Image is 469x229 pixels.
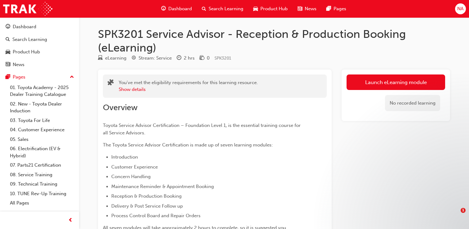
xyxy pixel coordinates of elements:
[103,123,302,136] span: Toyota Service Advisor Certification – Foundation Level 1, is the essential training course for a...
[461,208,466,213] span: 1
[6,24,10,30] span: guage-icon
[2,20,77,71] button: DashboardSearch LearningProduct HubNews
[6,49,10,55] span: car-icon
[111,184,214,189] span: Maintenance Reminder & Appointment Booking
[111,203,183,209] span: Delivery & Post Service Follow up
[2,71,77,83] button: Pages
[6,37,10,43] span: search-icon
[298,5,302,13] span: news-icon
[455,3,466,14] button: NA
[3,2,52,16] img: Trak
[7,160,77,170] a: 07. Parts21 Certification
[7,135,77,144] a: 05. Sales
[111,154,138,160] span: Introduction
[200,54,210,62] div: Price
[119,79,258,93] div: You've met the eligibility requirements for this learning resource.
[6,62,10,68] span: news-icon
[111,193,182,199] span: Reception & Production Booking
[248,2,293,15] a: car-iconProduct Hub
[139,55,172,62] div: Stream: Service
[305,5,316,12] span: News
[177,54,195,62] div: Duration
[13,48,40,56] div: Product Hub
[111,174,151,179] span: Concern Handling
[2,46,77,58] a: Product Hub
[326,5,331,13] span: pages-icon
[7,83,77,99] a: 01. Toyota Academy - 2025 Dealer Training Catalogue
[105,55,126,62] div: eLearning
[131,54,172,62] div: Stream
[321,2,351,15] a: pages-iconPages
[347,74,445,90] a: Launch eLearning module
[197,2,248,15] a: search-iconSearch Learning
[215,56,231,61] span: Learning resource code
[98,54,126,62] div: Type
[457,5,463,12] span: NA
[68,217,73,224] span: prev-icon
[7,170,77,180] a: 08. Service Training
[177,56,181,61] span: clock-icon
[156,2,197,15] a: guage-iconDashboard
[168,5,192,12] span: Dashboard
[111,164,158,170] span: Customer Experience
[184,55,195,62] div: 2 hrs
[385,95,440,111] div: No recorded learning
[12,36,47,43] div: Search Learning
[13,23,36,30] div: Dashboard
[98,56,103,61] span: learningResourceType_ELEARNING-icon
[7,125,77,135] a: 04. Customer Experience
[161,5,166,13] span: guage-icon
[7,144,77,160] a: 06. Electrification (EV & Hybrid)
[98,27,450,54] h1: SPK3201 Service Advisor - Reception & Production Booking (eLearning)
[70,73,74,81] span: up-icon
[103,103,138,112] span: Overview
[448,208,463,223] iframe: Intercom live chat
[7,198,77,208] a: All Pages
[119,86,146,93] button: Show details
[7,179,77,189] a: 09. Technical Training
[202,5,206,13] span: search-icon
[260,5,288,12] span: Product Hub
[7,99,77,116] a: 02. New - Toyota Dealer Induction
[207,55,210,62] div: 0
[7,189,77,199] a: 10. TUNE Rev-Up Training
[108,80,114,87] span: puzzle-icon
[2,21,77,33] a: Dashboard
[6,74,10,80] span: pages-icon
[111,213,201,218] span: Process Control Board and Repair Orders
[200,56,204,61] span: money-icon
[13,61,24,68] div: News
[7,116,77,125] a: 03. Toyota For Life
[253,5,258,13] span: car-icon
[209,5,243,12] span: Search Learning
[334,5,346,12] span: Pages
[103,142,273,148] span: The Toyota Service Advisor Certification is made up of seven learning modules:
[131,56,136,61] span: target-icon
[293,2,321,15] a: news-iconNews
[13,74,25,81] div: Pages
[2,59,77,70] a: News
[2,34,77,45] a: Search Learning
